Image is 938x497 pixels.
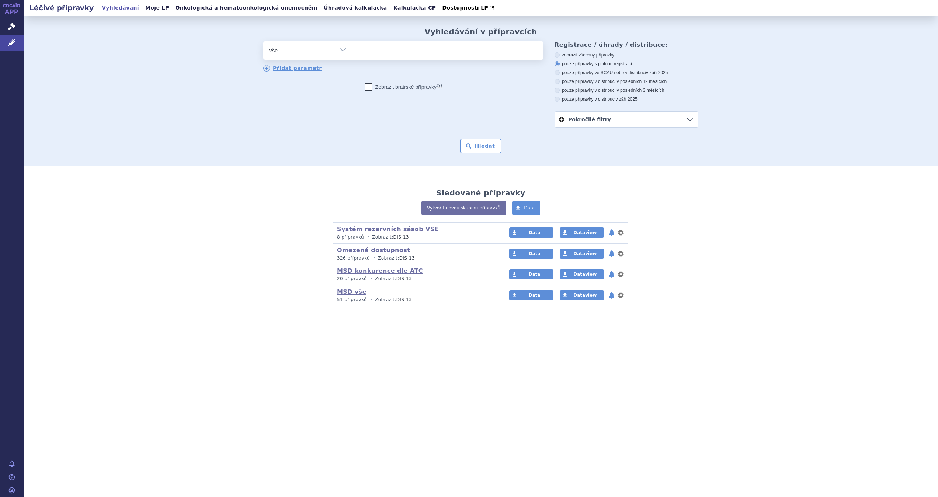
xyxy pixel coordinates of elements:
label: Zobrazit bratrské přípravky [365,83,442,91]
abbr: (?) [437,83,442,88]
span: Dostupnosti LP [442,5,488,11]
p: Zobrazit: [337,255,495,261]
a: Omezená dostupnost [337,247,410,254]
a: Data [509,248,553,259]
a: Kalkulačka CP [391,3,438,13]
label: pouze přípravky ve SCAU nebo v distribuci [555,70,698,76]
a: DIS-13 [393,234,409,240]
span: 20 přípravků [337,276,367,281]
span: Data [529,293,541,298]
a: Moje LP [143,3,171,13]
span: Data [529,251,541,256]
a: MSD konkurence dle ATC [337,267,423,274]
span: Data [529,230,541,235]
i: • [371,255,378,261]
button: nastavení [617,291,625,300]
a: Systém rezervních zásob VŠE [337,226,439,233]
label: pouze přípravky v distribuci [555,96,698,102]
a: Dataview [560,248,604,259]
h3: Registrace / úhrady / distribuce: [555,41,698,48]
i: • [368,297,375,303]
p: Zobrazit: [337,234,495,240]
button: notifikace [608,249,615,258]
p: Zobrazit: [337,297,495,303]
a: DIS-13 [396,297,412,302]
a: Dataview [560,290,604,300]
span: Data [524,205,535,211]
span: v září 2025 [615,97,637,102]
span: v září 2025 [646,70,668,75]
a: Vyhledávání [100,3,141,13]
i: • [368,276,375,282]
a: MSD vše [337,288,366,295]
span: Data [529,272,541,277]
a: DIS-13 [396,276,412,281]
button: notifikace [608,228,615,237]
button: nastavení [617,228,625,237]
a: Přidat parametr [263,65,322,72]
h2: Sledované přípravky [436,188,525,197]
i: • [365,234,372,240]
a: Data [509,227,553,238]
a: Dostupnosti LP [440,3,498,13]
a: Dataview [560,227,604,238]
a: Úhradová kalkulačka [322,3,389,13]
label: zobrazit všechny přípravky [555,52,698,58]
p: Zobrazit: [337,276,495,282]
span: Dataview [573,230,597,235]
label: pouze přípravky s platnou registrací [555,61,698,67]
h2: Vyhledávání v přípravcích [425,27,537,36]
a: DIS-13 [399,256,415,261]
label: pouze přípravky v distribuci v posledních 3 měsících [555,87,698,93]
a: Onkologická a hematoonkologická onemocnění [173,3,320,13]
button: notifikace [608,291,615,300]
a: Data [509,269,553,279]
span: Dataview [573,251,597,256]
a: Pokročilé filtry [555,112,698,127]
button: nastavení [617,270,625,279]
span: 51 přípravků [337,297,367,302]
button: notifikace [608,270,615,279]
span: 8 přípravků [337,234,364,240]
span: Dataview [573,293,597,298]
label: pouze přípravky v distribuci v posledních 12 měsících [555,79,698,84]
a: Data [512,201,540,215]
button: Hledat [460,139,502,153]
a: Dataview [560,269,604,279]
button: nastavení [617,249,625,258]
span: Dataview [573,272,597,277]
h2: Léčivé přípravky [24,3,100,13]
a: Vytvořit novou skupinu přípravků [421,201,506,215]
span: 326 přípravků [337,256,370,261]
a: Data [509,290,553,300]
